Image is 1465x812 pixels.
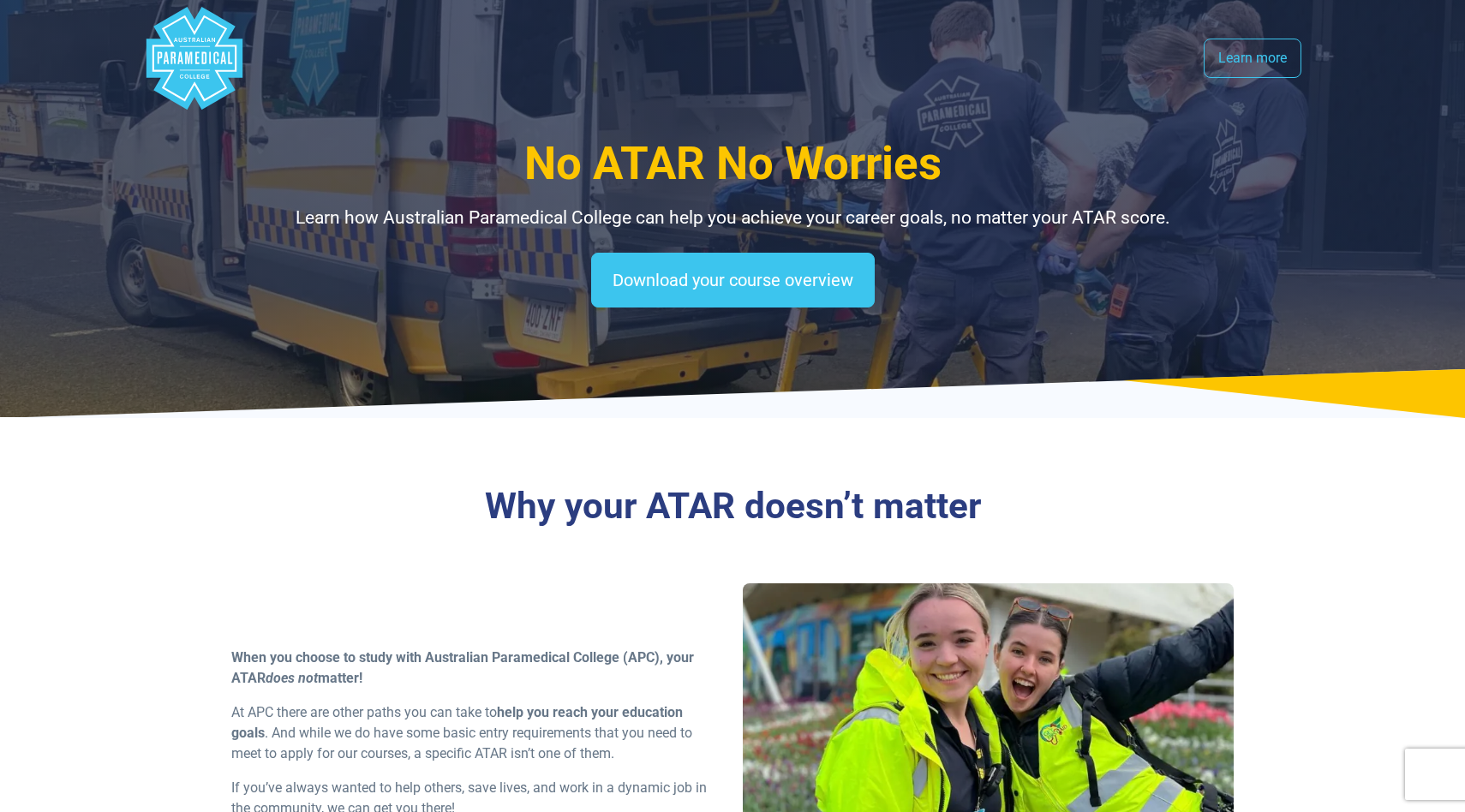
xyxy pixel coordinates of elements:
[231,485,1234,528] h3: Why your ATAR doesn’t matter
[524,137,942,190] span: No ATAR No Worries
[143,7,246,110] div: Australian Paramedical College
[231,649,694,686] strong: When you choose to study with Australian Paramedical College (APC), your ATAR matter!
[266,670,318,686] em: does not
[591,253,875,307] a: Download your course overview
[231,702,722,764] p: At APC there are other paths you can take to . And while we do have some basic entry requirements...
[231,205,1234,232] p: Learn how Australian Paramedical College can help you achieve your career goals, no matter your A...
[1204,39,1301,78] a: Learn more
